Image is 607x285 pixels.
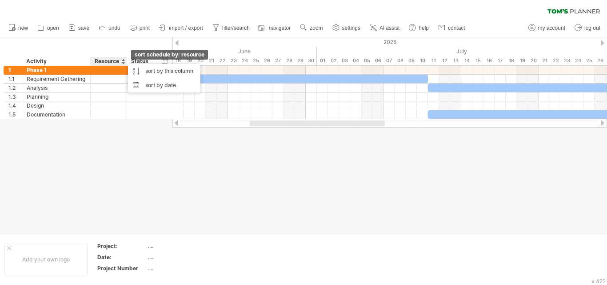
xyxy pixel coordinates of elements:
a: import / export [157,22,206,34]
div: Date: [97,253,146,261]
span: navigator [269,25,291,31]
a: undo [96,22,123,34]
span: zoom [310,25,323,31]
a: print [128,22,152,34]
span: filter/search [222,25,250,31]
div: Sunday, 22 June 2025 [217,56,228,65]
div: Wednesday, 2 July 2025 [328,56,339,65]
div: Thursday, 26 June 2025 [261,56,272,65]
div: Wednesday, 9 July 2025 [406,56,417,65]
span: contact [448,25,465,31]
div: Saturday, 12 July 2025 [439,56,450,65]
div: Project: [97,242,146,250]
div: Project Number [97,265,146,272]
span: help [419,25,429,31]
div: Tuesday, 1 July 2025 [317,56,328,65]
div: Saturday, 26 July 2025 [595,56,606,65]
div: Monday, 21 July 2025 [539,56,550,65]
span: print [140,25,150,31]
div: 1.1 [8,75,22,83]
div: .... [148,253,223,261]
div: 1.2 [8,84,22,92]
div: Thursday, 17 July 2025 [495,56,506,65]
div: Saturday, 5 July 2025 [361,56,372,65]
div: Sunday, 29 June 2025 [295,56,306,65]
span: log out [584,25,600,31]
div: Friday, 4 July 2025 [350,56,361,65]
div: Thursday, 24 July 2025 [572,56,583,65]
span: undo [108,25,120,31]
div: Friday, 27 June 2025 [272,56,284,65]
span: import / export [169,25,203,31]
div: Activity [26,57,85,66]
div: Saturday, 19 July 2025 [517,56,528,65]
a: filter/search [210,22,252,34]
div: sort schedule by: resource [131,50,208,60]
a: zoom [298,22,325,34]
a: navigator [257,22,293,34]
div: Status [131,57,151,66]
div: Phase 1 [27,66,86,74]
div: Friday, 25 July 2025 [583,56,595,65]
a: save [66,22,92,34]
a: my account [526,22,568,34]
div: Documentation [27,110,86,119]
div: Analysis [27,84,86,92]
div: 1.5 [8,110,22,119]
div: Wednesday, 16 July 2025 [483,56,495,65]
div: Friday, 20 June 2025 [195,56,206,65]
div: 1.3 [8,92,22,101]
div: Design [27,101,86,110]
div: Friday, 18 July 2025 [506,56,517,65]
a: settings [330,22,363,34]
div: Sunday, 20 July 2025 [528,56,539,65]
div: Resource [95,57,122,66]
div: Planning [27,92,86,101]
div: Friday, 11 July 2025 [428,56,439,65]
div: Tuesday, 8 July 2025 [395,56,406,65]
a: log out [572,22,603,34]
span: settings [342,25,360,31]
span: my account [538,25,565,31]
div: Monday, 14 July 2025 [461,56,472,65]
div: Wednesday, 25 June 2025 [250,56,261,65]
div: Monday, 7 July 2025 [383,56,395,65]
span: new [18,25,28,31]
a: open [35,22,62,34]
div: Thursday, 19 June 2025 [184,56,195,65]
span: AI assist [379,25,399,31]
div: Wednesday, 23 July 2025 [561,56,572,65]
div: Tuesday, 22 July 2025 [550,56,561,65]
div: Sunday, 13 July 2025 [450,56,461,65]
div: 1 [8,66,22,74]
div: .... [148,242,223,250]
div: Saturday, 28 June 2025 [284,56,295,65]
div: sort by this column [128,64,200,78]
div: v 422 [591,278,606,285]
div: Thursday, 10 July 2025 [417,56,428,65]
a: new [6,22,31,34]
div: Thursday, 3 July 2025 [339,56,350,65]
a: AI assist [367,22,402,34]
div: Saturday, 21 June 2025 [206,56,217,65]
div: Monday, 23 June 2025 [228,56,239,65]
div: .... [148,265,223,272]
div: Wednesday, 18 June 2025 [172,56,184,65]
div: Monday, 30 June 2025 [306,56,317,65]
div: 1.4 [8,101,22,110]
span: save [78,25,89,31]
a: help [407,22,431,34]
div: Sunday, 6 July 2025 [372,56,383,65]
div: Add your own logo [4,243,88,276]
div: Requirement Gathering [27,75,86,83]
a: contact [436,22,468,34]
div: sort by date [128,78,200,92]
div: Tuesday, 15 July 2025 [472,56,483,65]
div: Tuesday, 24 June 2025 [239,56,250,65]
span: open [47,25,59,31]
